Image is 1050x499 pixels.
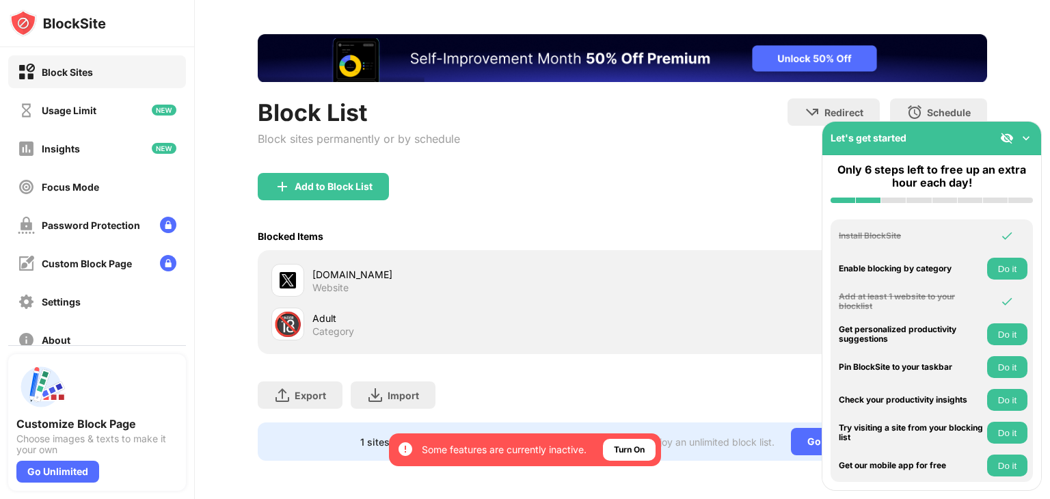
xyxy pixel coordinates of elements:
[16,362,66,412] img: push-custom-page.svg
[1000,295,1014,308] img: omni-check.svg
[987,389,1027,411] button: Do it
[42,258,132,269] div: Custom Block Page
[18,332,35,349] img: about-off.svg
[839,264,984,273] div: Enable blocking by category
[927,107,971,118] div: Schedule
[42,143,80,154] div: Insights
[839,292,984,312] div: Add at least 1 website to your blocklist
[16,461,99,483] div: Go Unlimited
[42,334,70,346] div: About
[1000,229,1014,243] img: omni-check.svg
[295,390,326,401] div: Export
[312,282,349,294] div: Website
[987,356,1027,378] button: Do it
[312,311,622,325] div: Adult
[42,181,99,193] div: Focus Mode
[258,98,460,126] div: Block List
[614,443,645,457] div: Turn On
[839,423,984,443] div: Try visiting a site from your blocking list
[18,64,35,81] img: block-on.svg
[42,105,96,116] div: Usage Limit
[987,258,1027,280] button: Do it
[295,181,373,192] div: Add to Block List
[388,390,419,401] div: Import
[280,272,296,288] img: favicons
[18,102,35,119] img: time-usage-off.svg
[824,107,863,118] div: Redirect
[312,325,354,338] div: Category
[839,461,984,470] div: Get our mobile app for free
[987,455,1027,476] button: Do it
[360,436,521,448] div: 1 sites left to add to your block list.
[831,132,906,144] div: Let's get started
[152,143,176,154] img: new-icon.svg
[18,255,35,272] img: customize-block-page-off.svg
[1019,131,1033,145] img: omni-setup-toggle.svg
[839,362,984,372] div: Pin BlockSite to your taskbar
[152,105,176,116] img: new-icon.svg
[18,178,35,195] img: focus-off.svg
[42,219,140,231] div: Password Protection
[312,267,622,282] div: [DOMAIN_NAME]
[42,296,81,308] div: Settings
[397,441,414,457] img: error-circle-white.svg
[258,230,323,242] div: Blocked Items
[160,255,176,271] img: lock-menu.svg
[160,217,176,233] img: lock-menu.svg
[18,140,35,157] img: insights-off.svg
[18,293,35,310] img: settings-off.svg
[258,132,460,146] div: Block sites permanently or by schedule
[987,323,1027,345] button: Do it
[273,310,302,338] div: 🔞
[987,422,1027,444] button: Do it
[18,217,35,234] img: password-protection-off.svg
[16,433,178,455] div: Choose images & texts to make it your own
[42,66,93,78] div: Block Sites
[10,10,106,37] img: logo-blocksite.svg
[422,443,587,457] div: Some features are currently inactive.
[1000,131,1014,145] img: eye-not-visible.svg
[839,325,984,345] div: Get personalized productivity suggestions
[16,417,178,431] div: Customize Block Page
[839,231,984,241] div: Install BlockSite
[791,428,885,455] div: Go Unlimited
[839,395,984,405] div: Check your productivity insights
[258,34,987,82] iframe: Banner
[831,163,1033,189] div: Only 6 steps left to free up an extra hour each day!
